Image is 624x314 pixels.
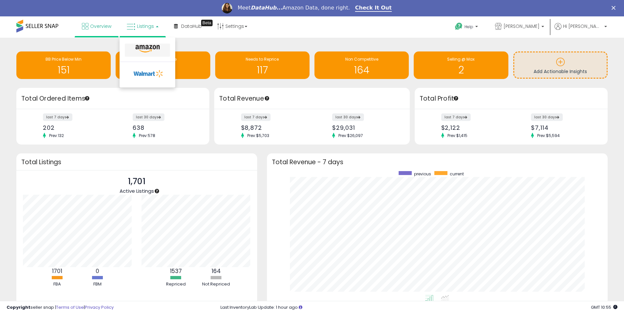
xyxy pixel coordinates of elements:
[43,124,108,131] div: 202
[591,304,617,310] span: 2025-10-10 10:55 GMT
[272,160,603,165] h3: Total Revenue - 7 days
[96,267,99,275] b: 0
[77,16,116,36] a: Overview
[149,56,177,62] span: Inventory Age
[21,160,252,165] h3: Total Listings
[444,133,471,138] span: Prev: $1,415
[534,68,587,75] span: Add Actionable Insights
[46,56,82,62] span: BB Price Below Min
[120,187,154,194] span: Active Listings
[251,5,282,11] i: DataHub...
[119,65,207,75] h1: 205
[447,56,475,62] span: Selling @ Max
[78,281,117,287] div: FBM
[441,113,471,121] label: last 7 days
[16,51,111,79] a: BB Price Below Min 151
[414,51,508,79] a: Selling @ Max 2
[43,113,72,121] label: last 7 days
[212,267,221,275] b: 164
[455,22,463,30] i: Get Help
[355,5,392,12] a: Check It Out
[181,23,202,29] span: DataHub
[20,65,107,75] h1: 151
[46,133,67,138] span: Prev: 132
[563,23,602,29] span: Hi [PERSON_NAME]
[299,305,302,309] i: Click here to read more about un-synced listings.
[264,95,270,101] div: Tooltip anchor
[345,56,378,62] span: Non Competitive
[212,16,252,36] a: Settings
[215,51,310,79] a: Needs to Reprice 117
[120,175,154,188] p: 1,701
[116,51,210,79] a: Inventory Age 205
[332,124,398,131] div: $29,031
[414,171,431,177] span: previous
[52,267,62,275] b: 1701
[417,65,505,75] h1: 2
[136,133,159,138] span: Prev: 578
[453,95,459,101] div: Tooltip anchor
[197,281,236,287] div: Not Repriced
[441,124,506,131] div: $2,122
[332,113,364,121] label: last 30 days
[7,304,114,311] div: seller snap | |
[555,23,607,38] a: Hi [PERSON_NAME]
[241,124,307,131] div: $8,872
[534,133,563,138] span: Prev: $5,594
[514,52,607,78] a: Add Actionable Insights
[314,51,409,79] a: Non Competitive 164
[21,94,204,103] h3: Total Ordered Items
[612,6,618,10] div: Close
[420,94,603,103] h3: Total Profit
[84,95,90,101] div: Tooltip anchor
[201,20,213,26] div: Tooltip anchor
[7,304,30,310] strong: Copyright
[219,94,405,103] h3: Total Revenue
[154,188,160,194] div: Tooltip anchor
[237,5,350,11] div: Meet Amazon Data, done right.
[85,304,114,310] a: Privacy Policy
[38,281,77,287] div: FBA
[156,281,196,287] div: Repriced
[490,16,549,38] a: [PERSON_NAME]
[464,24,473,29] span: Help
[169,16,207,36] a: DataHub
[246,56,279,62] span: Needs to Reprice
[220,304,617,311] div: Last InventoryLab Update: 1 hour ago.
[318,65,406,75] h1: 164
[335,133,366,138] span: Prev: $26,097
[133,124,198,131] div: 638
[90,23,111,29] span: Overview
[137,23,154,29] span: Listings
[244,133,273,138] span: Prev: $5,703
[531,113,563,121] label: last 30 days
[503,23,539,29] span: [PERSON_NAME]
[218,65,306,75] h1: 117
[133,113,164,121] label: last 30 days
[450,171,464,177] span: current
[531,124,596,131] div: $7,114
[170,267,182,275] b: 1537
[450,17,484,38] a: Help
[241,113,271,121] label: last 7 days
[122,16,163,36] a: Listings
[56,304,84,310] a: Terms of Use
[222,3,232,13] img: Profile image for Georgie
